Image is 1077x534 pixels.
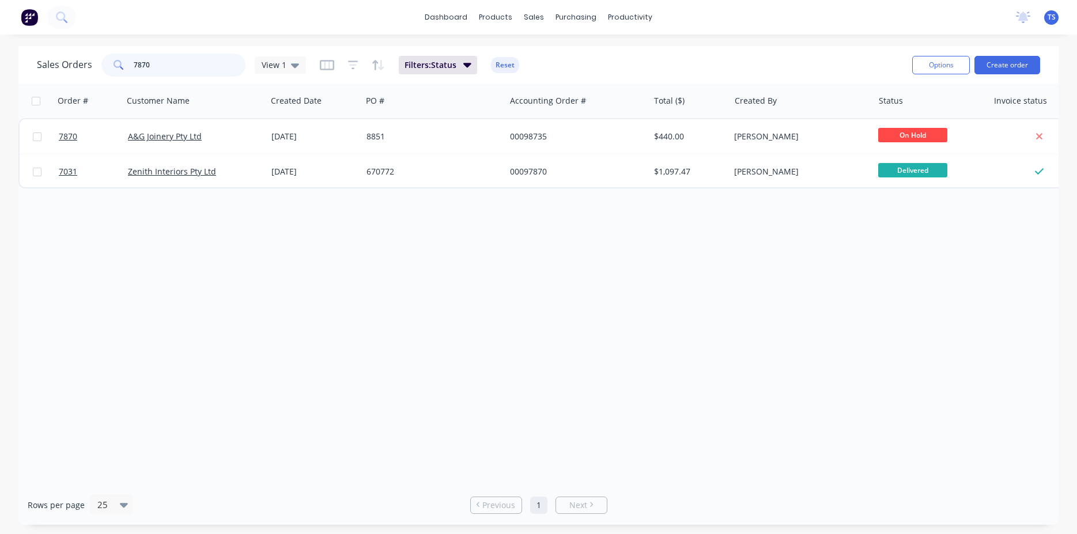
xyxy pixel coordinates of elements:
button: Options [912,56,970,74]
div: PO # [366,95,384,107]
div: products [473,9,518,26]
span: On Hold [878,128,947,142]
div: 00097870 [510,166,638,177]
div: [DATE] [271,166,357,177]
span: 7870 [59,131,77,142]
div: 8851 [366,131,494,142]
div: Customer Name [127,95,190,107]
span: View 1 [262,59,286,71]
a: A&G Joinery Pty Ltd [128,131,202,142]
div: $1,097.47 [654,166,721,177]
a: Previous page [471,499,522,511]
div: Accounting Order # [510,95,586,107]
a: Next page [556,499,607,511]
a: dashboard [419,9,473,26]
a: 7031 [59,154,128,189]
a: Zenith Interiors Pty Ltd [128,166,216,177]
div: productivity [602,9,658,26]
button: Filters:Status [399,56,477,74]
div: [PERSON_NAME] [734,166,862,177]
div: 670772 [366,166,494,177]
h1: Sales Orders [37,59,92,70]
a: 7870 [59,119,128,154]
a: Page 1 is your current page [530,497,547,514]
div: 00098735 [510,131,638,142]
img: Factory [21,9,38,26]
div: [PERSON_NAME] [734,131,862,142]
button: Create order [974,56,1040,74]
ul: Pagination [466,497,612,514]
div: purchasing [550,9,602,26]
span: Next [569,499,587,511]
span: Previous [482,499,515,511]
span: Filters: Status [405,59,456,71]
div: Created By [735,95,777,107]
span: 7031 [59,166,77,177]
span: Delivered [878,163,947,177]
span: TS [1048,12,1056,22]
div: [DATE] [271,131,357,142]
div: Status [879,95,903,107]
div: Invoice status [994,95,1047,107]
div: Created Date [271,95,322,107]
input: Search... [134,54,246,77]
div: $440.00 [654,131,721,142]
span: Rows per page [28,499,85,511]
div: Total ($) [654,95,685,107]
div: sales [518,9,550,26]
button: Reset [491,57,519,73]
div: Order # [58,95,88,107]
